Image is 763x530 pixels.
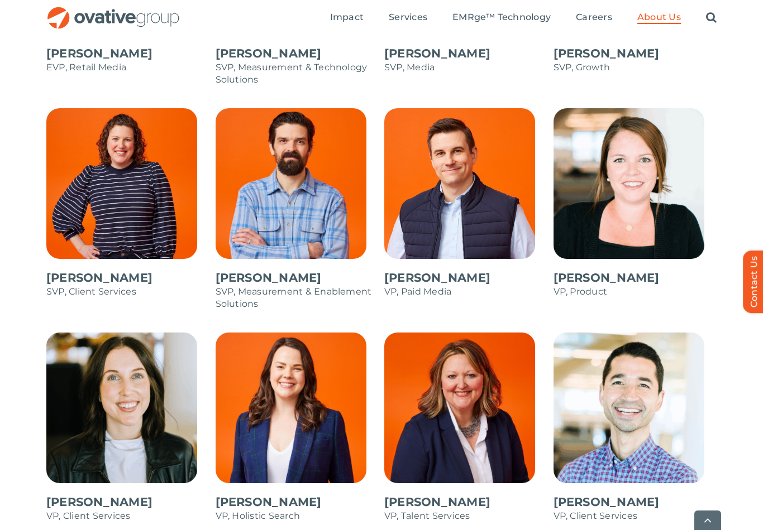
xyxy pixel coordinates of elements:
[389,12,427,23] span: Services
[452,12,551,24] a: EMRge™ Technology
[330,12,364,23] span: Impact
[637,12,681,23] span: About Us
[576,12,612,24] a: Careers
[389,12,427,24] a: Services
[706,12,717,24] a: Search
[637,12,681,24] a: About Us
[46,6,180,16] a: OG_Full_horizontal_RGB
[330,12,364,24] a: Impact
[452,12,551,23] span: EMRge™ Technology
[576,12,612,23] span: Careers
